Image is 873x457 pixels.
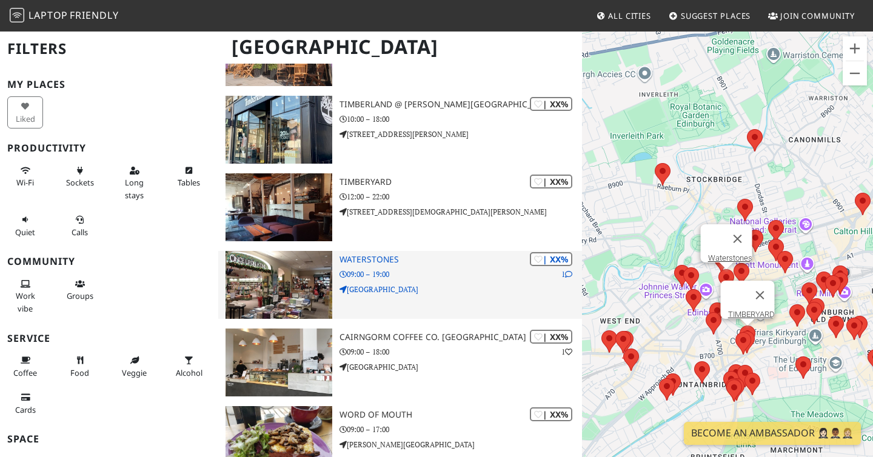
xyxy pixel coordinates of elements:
[561,269,572,280] p: 1
[171,350,207,382] button: Alcohol
[13,367,37,378] span: Coffee
[681,10,751,21] span: Suggest Places
[15,404,36,415] span: Credit cards
[339,439,582,450] p: [PERSON_NAME][GEOGRAPHIC_DATA]
[339,410,582,420] h3: Word Of Mouth
[218,251,582,319] a: Waterstones | XX% 1 Waterstones 09:00 – 19:00 [GEOGRAPHIC_DATA]
[7,30,211,67] h2: Filters
[339,255,582,265] h3: Waterstones
[226,329,332,396] img: Cairngorm Coffee Co. West End
[7,161,43,193] button: Wi-Fi
[7,333,211,344] h3: Service
[530,252,572,266] div: | XX%
[339,284,582,295] p: [GEOGRAPHIC_DATA]
[122,367,147,378] span: Veggie
[723,224,752,253] button: Close
[178,177,200,188] span: Work-friendly tables
[339,177,582,187] h3: TIMBERYARD
[728,310,775,319] a: TIMBERYARD
[339,424,582,435] p: 09:00 – 17:00
[339,113,582,125] p: 10:00 – 18:00
[15,227,35,238] span: Quiet
[339,269,582,280] p: 09:00 – 19:00
[116,350,152,382] button: Veggie
[125,177,144,200] span: Long stays
[62,161,98,193] button: Sockets
[222,30,580,64] h1: [GEOGRAPHIC_DATA]
[7,79,211,90] h3: My Places
[591,5,656,27] a: All Cities
[684,422,861,445] a: Become an Ambassador 🤵🏻‍♀️🤵🏾‍♂️🤵🏼‍♀️
[339,361,582,373] p: [GEOGRAPHIC_DATA]
[62,350,98,382] button: Food
[218,96,582,164] a: Timberland @ George Street | XX% Timberland @ [PERSON_NAME][GEOGRAPHIC_DATA] 10:00 – 18:00 [STREE...
[7,387,43,419] button: Cards
[226,173,332,241] img: TIMBERYARD
[561,346,572,358] p: 1
[7,350,43,382] button: Coffee
[530,175,572,188] div: | XX%
[10,8,24,22] img: LaptopFriendly
[339,346,582,358] p: 09:00 – 18:00
[62,210,98,242] button: Calls
[28,8,68,22] span: Laptop
[218,329,582,396] a: Cairngorm Coffee Co. West End | XX% 1 Cairngorm Coffee Co. [GEOGRAPHIC_DATA] 09:00 – 18:00 [GEOGR...
[843,36,867,61] button: Zoom in
[843,61,867,85] button: Zoom out
[67,290,93,301] span: Group tables
[7,142,211,154] h3: Productivity
[226,251,332,319] img: Waterstones
[66,177,94,188] span: Power sockets
[10,5,119,27] a: LaptopFriendly LaptopFriendly
[171,161,207,193] button: Tables
[7,274,43,318] button: Work vibe
[530,330,572,344] div: | XX%
[7,210,43,242] button: Quiet
[339,128,582,140] p: [STREET_ADDRESS][PERSON_NAME]
[708,253,752,262] a: Waterstones
[664,5,756,27] a: Suggest Places
[780,10,855,21] span: Join Community
[339,206,582,218] p: [STREET_ADDRESS][DEMOGRAPHIC_DATA][PERSON_NAME]
[218,173,582,241] a: TIMBERYARD | XX% TIMBERYARD 12:00 – 22:00 [STREET_ADDRESS][DEMOGRAPHIC_DATA][PERSON_NAME]
[763,5,860,27] a: Join Community
[62,274,98,306] button: Groups
[176,367,202,378] span: Alcohol
[339,191,582,202] p: 12:00 – 22:00
[16,290,35,313] span: People working
[7,433,211,445] h3: Space
[116,161,152,205] button: Long stays
[608,10,651,21] span: All Cities
[746,281,775,310] button: Close
[339,99,582,110] h3: Timberland @ [PERSON_NAME][GEOGRAPHIC_DATA]
[70,367,89,378] span: Food
[226,96,332,164] img: Timberland @ George Street
[70,8,118,22] span: Friendly
[72,227,88,238] span: Video/audio calls
[530,97,572,111] div: | XX%
[530,407,572,421] div: | XX%
[16,177,34,188] span: Stable Wi-Fi
[339,332,582,342] h3: Cairngorm Coffee Co. [GEOGRAPHIC_DATA]
[7,256,211,267] h3: Community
